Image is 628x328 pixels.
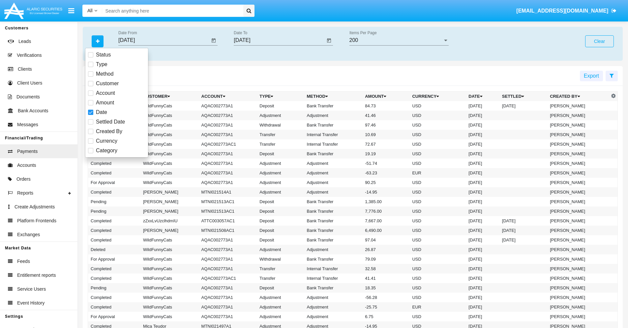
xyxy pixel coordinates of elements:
[304,139,363,149] td: Internal Transfer
[547,273,609,283] td: [PERSON_NAME]
[199,216,257,226] td: ATTC003057AC1
[547,120,609,130] td: [PERSON_NAME]
[96,60,107,68] span: Type
[466,101,499,111] td: [DATE]
[547,254,609,264] td: [PERSON_NAME]
[199,254,257,264] td: AQAC002773A1
[199,226,257,235] td: MTNI021508AC1
[409,312,466,321] td: USD
[585,35,614,47] button: Clear
[304,216,363,226] td: Bank Transfer
[362,149,409,159] td: 19.19
[96,128,122,135] span: Created By
[17,80,42,87] span: Client Users
[466,273,499,283] td: [DATE]
[82,7,102,14] a: All
[409,283,466,293] td: USD
[88,302,140,312] td: Completed
[257,226,304,235] td: Deposit
[409,273,466,283] td: USD
[140,302,199,312] td: WildFunnyCats
[17,190,33,197] span: Reports
[257,264,304,273] td: Transfer
[362,111,409,120] td: 41.46
[3,1,63,20] img: Logo image
[140,197,199,206] td: [PERSON_NAME]
[409,139,466,149] td: USD
[304,264,363,273] td: Internal Transfer
[304,206,363,216] td: Bank Transfer
[362,283,409,293] td: 18.35
[257,91,304,101] th: Type
[409,254,466,264] td: USD
[362,226,409,235] td: 6,490.00
[409,159,466,168] td: USD
[409,235,466,245] td: USD
[362,273,409,283] td: 41.41
[362,264,409,273] td: 32.58
[96,137,117,145] span: Currency
[466,254,499,264] td: [DATE]
[88,178,140,187] td: For Approval
[547,216,609,226] td: [PERSON_NAME]
[513,2,620,20] a: [EMAIL_ADDRESS][DOMAIN_NAME]
[96,51,111,59] span: Status
[140,273,199,283] td: WildFunnyCats
[362,302,409,312] td: -25.75
[88,235,140,245] td: Completed
[409,245,466,254] td: USD
[17,258,30,265] span: Feeds
[547,283,609,293] td: [PERSON_NAME]
[362,216,409,226] td: 7,667.00
[304,235,363,245] td: Bank Transfer
[199,312,257,321] td: AQAC002773A1
[362,206,409,216] td: 7,776.00
[199,245,257,254] td: AQAC002773A1
[466,168,499,178] td: [DATE]
[547,264,609,273] td: [PERSON_NAME]
[88,273,140,283] td: Completed
[16,93,40,100] span: Documents
[362,159,409,168] td: -51.74
[304,302,363,312] td: Adjustment
[409,149,466,159] td: USD
[409,187,466,197] td: USD
[257,120,304,130] td: Withdrawal
[96,118,125,126] span: Settled Date
[140,264,199,273] td: WildFunnyCats
[257,168,304,178] td: Adjustment
[257,206,304,216] td: Deposit
[466,178,499,187] td: [DATE]
[17,52,42,59] span: Verifications
[88,187,140,197] td: Completed
[199,273,257,283] td: AQAC002773AC1
[304,120,363,130] td: Bank Transfer
[547,226,609,235] td: [PERSON_NAME]
[88,168,140,178] td: Completed
[580,71,603,81] button: Export
[140,149,199,159] td: WildFunnyCats
[466,226,499,235] td: [DATE]
[199,111,257,120] td: AQAC002773A1
[304,245,363,254] td: Adjustment
[304,101,363,111] td: Bank Transfer
[17,148,38,155] span: Payments
[257,293,304,302] td: Adjustment
[140,187,199,197] td: [PERSON_NAME]
[18,66,32,73] span: Clients
[304,283,363,293] td: Bank Transfer
[96,80,119,88] span: Customer
[199,293,257,302] td: AQAC002773A1
[257,283,304,293] td: Deposit
[304,178,363,187] td: Adjustment
[466,91,499,101] th: Date
[362,91,409,101] th: Amount
[362,120,409,130] td: 97.46
[547,302,609,312] td: [PERSON_NAME]
[547,149,609,159] td: [PERSON_NAME]
[257,197,304,206] td: Deposit
[88,312,140,321] td: For Approval
[88,264,140,273] td: Completed
[257,139,304,149] td: Transfer
[409,130,466,139] td: USD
